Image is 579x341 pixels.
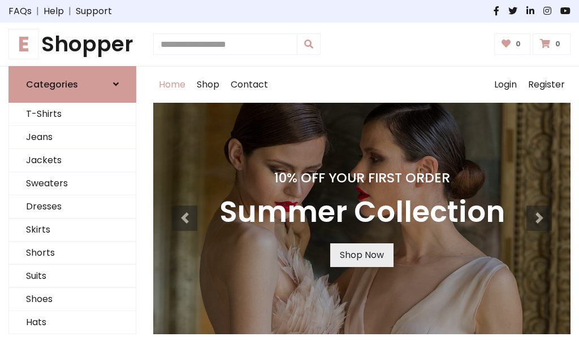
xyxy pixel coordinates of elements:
[32,5,44,18] span: |
[219,195,505,230] h3: Summer Collection
[8,32,136,57] h1: Shopper
[26,79,78,90] h6: Categories
[153,67,191,103] a: Home
[9,195,136,218] a: Dresses
[64,5,76,18] span: |
[494,33,531,55] a: 0
[489,67,522,103] a: Login
[8,66,136,103] a: Categories
[9,265,136,288] a: Suits
[9,103,136,126] a: T-Shirts
[522,67,571,103] a: Register
[9,218,136,242] a: Skirts
[9,126,136,149] a: Jeans
[9,242,136,265] a: Shorts
[191,67,225,103] a: Shop
[330,243,394,267] a: Shop Now
[44,5,64,18] a: Help
[9,149,136,172] a: Jackets
[513,39,524,49] span: 0
[9,288,136,311] a: Shoes
[225,67,274,103] a: Contact
[533,33,571,55] a: 0
[552,39,563,49] span: 0
[8,29,39,59] span: E
[219,170,505,186] h4: 10% Off Your First Order
[76,5,112,18] a: Support
[9,311,136,334] a: Hats
[8,32,136,57] a: EShopper
[9,172,136,195] a: Sweaters
[8,5,32,18] a: FAQs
